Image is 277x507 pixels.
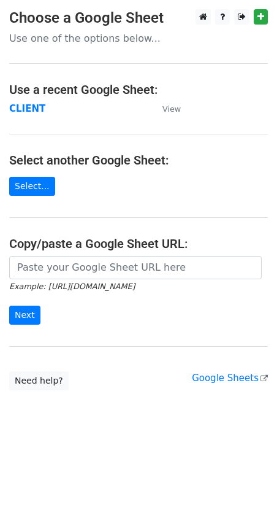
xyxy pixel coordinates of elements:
[9,306,40,325] input: Next
[9,82,268,97] h4: Use a recent Google Sheet:
[9,177,55,196] a: Select...
[9,256,262,279] input: Paste your Google Sheet URL here
[9,9,268,27] h3: Choose a Google Sheet
[9,153,268,168] h4: Select another Google Sheet:
[9,236,268,251] h4: Copy/paste a Google Sheet URL:
[192,373,268,384] a: Google Sheets
[162,104,181,114] small: View
[150,103,181,114] a: View
[9,103,45,114] a: CLIENT
[9,282,135,291] small: Example: [URL][DOMAIN_NAME]
[9,32,268,45] p: Use one of the options below...
[9,371,69,390] a: Need help?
